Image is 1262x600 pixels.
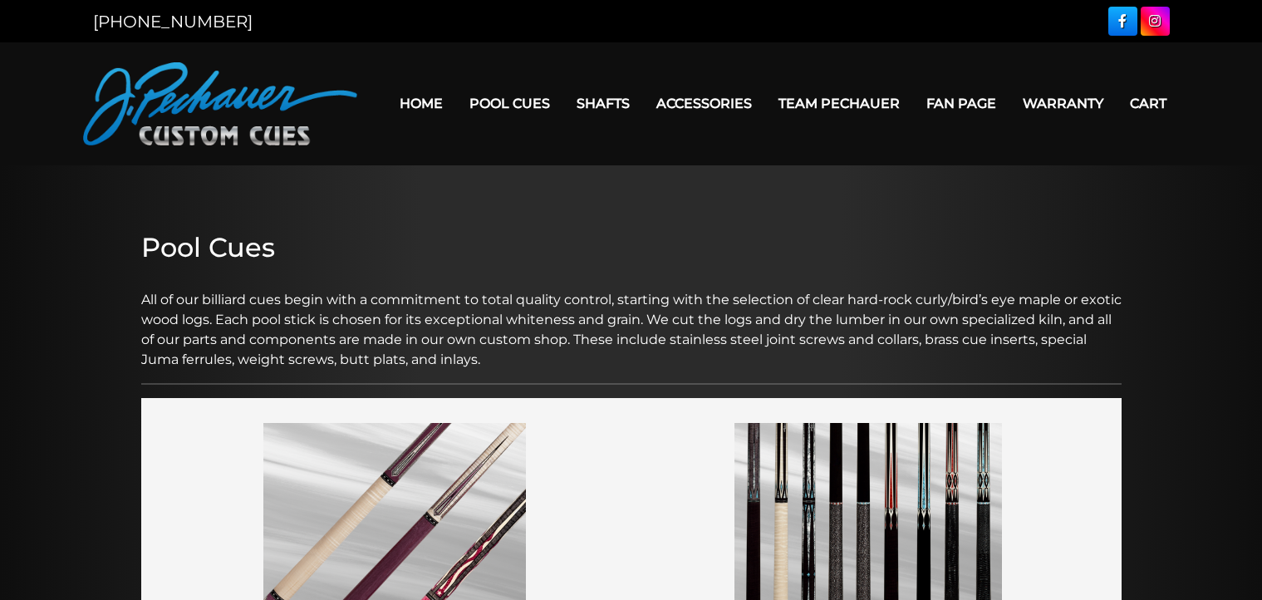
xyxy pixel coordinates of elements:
a: [PHONE_NUMBER] [93,12,253,32]
a: Fan Page [913,82,1009,125]
h2: Pool Cues [141,232,1122,263]
p: All of our billiard cues begin with a commitment to total quality control, starting with the sele... [141,270,1122,370]
a: Pool Cues [456,82,563,125]
a: Shafts [563,82,643,125]
img: Pechauer Custom Cues [83,62,357,145]
a: Home [386,82,456,125]
a: Team Pechauer [765,82,913,125]
a: Accessories [643,82,765,125]
a: Warranty [1009,82,1117,125]
a: Cart [1117,82,1180,125]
